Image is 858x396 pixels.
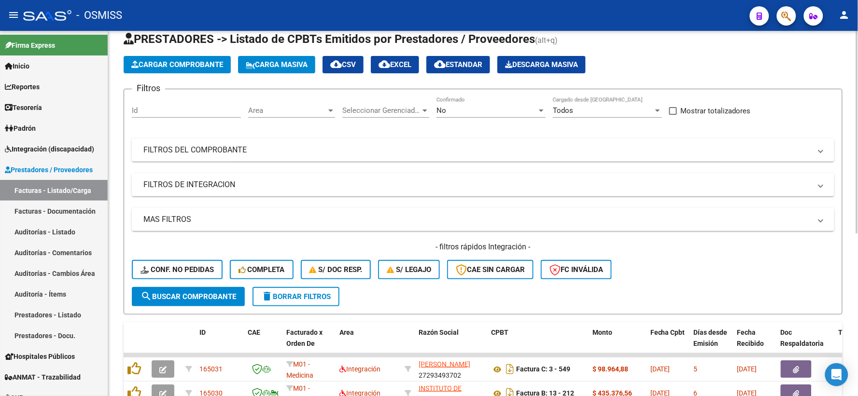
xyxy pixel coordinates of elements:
mat-icon: cloud_download [330,58,342,70]
span: Reportes [5,82,40,92]
button: Carga Masiva [238,56,315,73]
span: Carga Masiva [246,60,308,69]
span: Prestadores / Proveedores [5,164,93,175]
span: Mostrar totalizadores [681,105,751,117]
span: Descarga Masiva [505,60,578,69]
h3: Filtros [132,82,165,95]
span: ID [199,328,206,336]
button: Buscar Comprobante [132,287,245,306]
datatable-header-cell: CAE [244,322,282,365]
span: CSV [330,60,356,69]
span: Cargar Comprobante [131,60,223,69]
span: Todos [553,106,573,115]
span: FC Inválida [549,265,603,274]
span: Firma Express [5,40,55,51]
span: EXCEL [379,60,411,69]
span: S/ legajo [387,265,431,274]
datatable-header-cell: Facturado x Orden De [282,322,336,365]
span: (alt+q) [535,36,558,45]
span: Fecha Recibido [737,328,764,347]
datatable-header-cell: Area [336,322,401,365]
span: Estandar [434,60,482,69]
datatable-header-cell: Fecha Cpbt [647,322,690,365]
span: Razón Social [419,328,459,336]
mat-icon: person [839,9,850,21]
span: Padrón [5,123,36,134]
mat-panel-title: MAS FILTROS [143,214,811,225]
span: - OSMISS [76,5,122,26]
mat-icon: search [141,290,152,302]
span: Tesorería [5,102,42,113]
datatable-header-cell: Fecha Recibido [733,322,777,365]
span: Area [339,328,354,336]
mat-panel-title: FILTROS DEL COMPROBANTE [143,145,811,155]
span: Integración [339,365,380,373]
button: CSV [323,56,364,73]
span: [PERSON_NAME] [419,360,470,368]
span: PRESTADORES -> Listado de CPBTs Emitidos por Prestadores / Proveedores [124,32,535,46]
span: Area [248,106,326,115]
span: Seleccionar Gerenciador [342,106,421,115]
button: Completa [230,260,294,279]
span: Buscar Comprobante [141,292,236,301]
datatable-header-cell: Días desde Emisión [690,322,733,365]
span: CAE [248,328,260,336]
datatable-header-cell: CPBT [487,322,589,365]
span: Facturado x Orden De [286,328,323,347]
button: Borrar Filtros [253,287,339,306]
span: Borrar Filtros [261,292,331,301]
datatable-header-cell: ID [196,322,244,365]
mat-icon: cloud_download [379,58,390,70]
span: Integración (discapacidad) [5,144,94,154]
span: M01 - Medicina Esencial [286,360,313,390]
mat-icon: cloud_download [434,58,446,70]
button: EXCEL [371,56,419,73]
span: CPBT [491,328,508,336]
i: Descargar documento [504,361,516,377]
strong: Factura C: 3 - 549 [516,366,570,373]
button: S/ Doc Resp. [301,260,371,279]
datatable-header-cell: Razón Social [415,322,487,365]
span: [DATE] [737,365,757,373]
button: Descarga Masiva [497,56,586,73]
strong: $ 98.964,88 [592,365,628,373]
span: [DATE] [650,365,670,373]
span: 5 [694,365,698,373]
h4: - filtros rápidos Integración - [132,242,834,252]
mat-icon: delete [261,290,273,302]
mat-panel-title: FILTROS DE INTEGRACION [143,179,811,190]
span: Días desde Emisión [694,328,728,347]
span: ANMAT - Trazabilidad [5,372,81,382]
button: Cargar Comprobante [124,56,231,73]
span: Doc Respaldatoria [781,328,824,347]
button: S/ legajo [378,260,440,279]
mat-expansion-panel-header: MAS FILTROS [132,208,834,231]
div: 27293493702 [419,359,483,379]
span: Completa [239,265,285,274]
span: Monto [592,328,612,336]
mat-expansion-panel-header: FILTROS DE INTEGRACION [132,173,834,196]
datatable-header-cell: Monto [589,322,647,365]
span: No [436,106,446,115]
span: Hospitales Públicos [5,351,75,362]
span: Inicio [5,61,29,71]
mat-expansion-panel-header: FILTROS DEL COMPROBANTE [132,138,834,162]
button: Estandar [426,56,490,73]
span: 165031 [199,365,223,373]
mat-icon: menu [8,9,19,21]
button: FC Inválida [541,260,612,279]
app-download-masive: Descarga masiva de comprobantes (adjuntos) [497,56,586,73]
button: Conf. no pedidas [132,260,223,279]
span: Fecha Cpbt [650,328,685,336]
div: Open Intercom Messenger [825,363,848,386]
span: S/ Doc Resp. [309,265,363,274]
datatable-header-cell: Doc Respaldatoria [777,322,835,365]
span: Conf. no pedidas [141,265,214,274]
button: CAE SIN CARGAR [447,260,534,279]
span: CAE SIN CARGAR [456,265,525,274]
